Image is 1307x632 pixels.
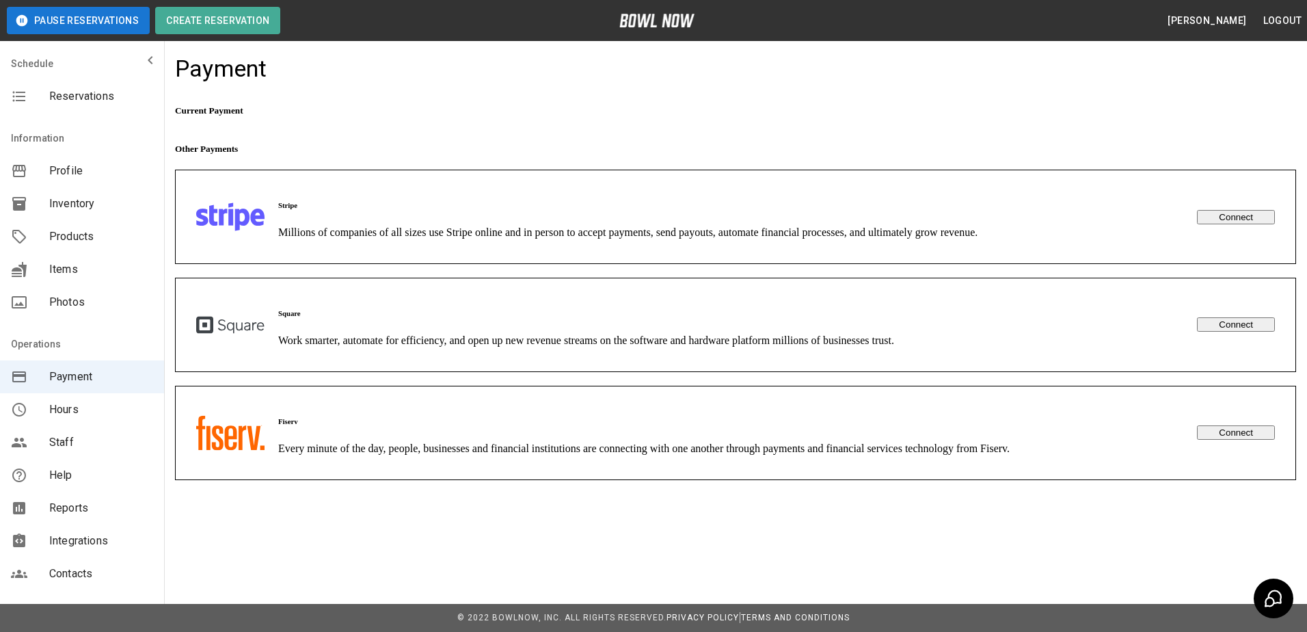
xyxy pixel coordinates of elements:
img: logo [619,14,695,27]
span: Help [49,467,153,484]
h5: Current Payment [175,105,1296,116]
span: Reservations [49,88,153,105]
span: Contacts [49,566,153,582]
span: Hours [49,401,153,418]
button: [PERSON_NAME] [1162,8,1252,34]
span: Reports [49,500,153,516]
button: Connect [1197,425,1275,440]
p: Work smarter, automate for efficiency, and open up new revenue streams on the software and hardwa... [278,334,1183,347]
span: Photos [49,294,153,311]
span: Staff [49,434,153,451]
h5: Other Payments [175,144,1296,155]
span: Inventory [49,196,153,212]
p: Millions of companies of all sizes use Stripe online and in person to accept payments, send payou... [278,226,1183,239]
span: © 2022 BowlNow, Inc. All Rights Reserved. [457,613,666,622]
a: Terms and Conditions [741,613,850,622]
img: stripe.svg [196,202,265,231]
h4: Payment [175,55,267,83]
a: Privacy Policy [666,613,739,622]
h6: Stripe [278,201,1183,209]
h6: Fiserv [278,417,1183,425]
button: Connect [1197,210,1275,224]
h6: Square [278,309,1183,317]
span: Payment [49,369,153,385]
img: fiserv.svg [196,415,265,451]
span: Items [49,261,153,278]
button: Logout [1258,8,1307,34]
span: Products [49,228,153,245]
button: Connect [1197,317,1275,332]
button: Create Reservation [155,7,280,34]
span: Integrations [49,533,153,549]
button: Pause Reservations [7,7,150,34]
img: square.svg [196,316,265,334]
p: Every minute of the day, people, businesses and financial institutions are connecting with one an... [278,443,1183,455]
span: Profile [49,163,153,179]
